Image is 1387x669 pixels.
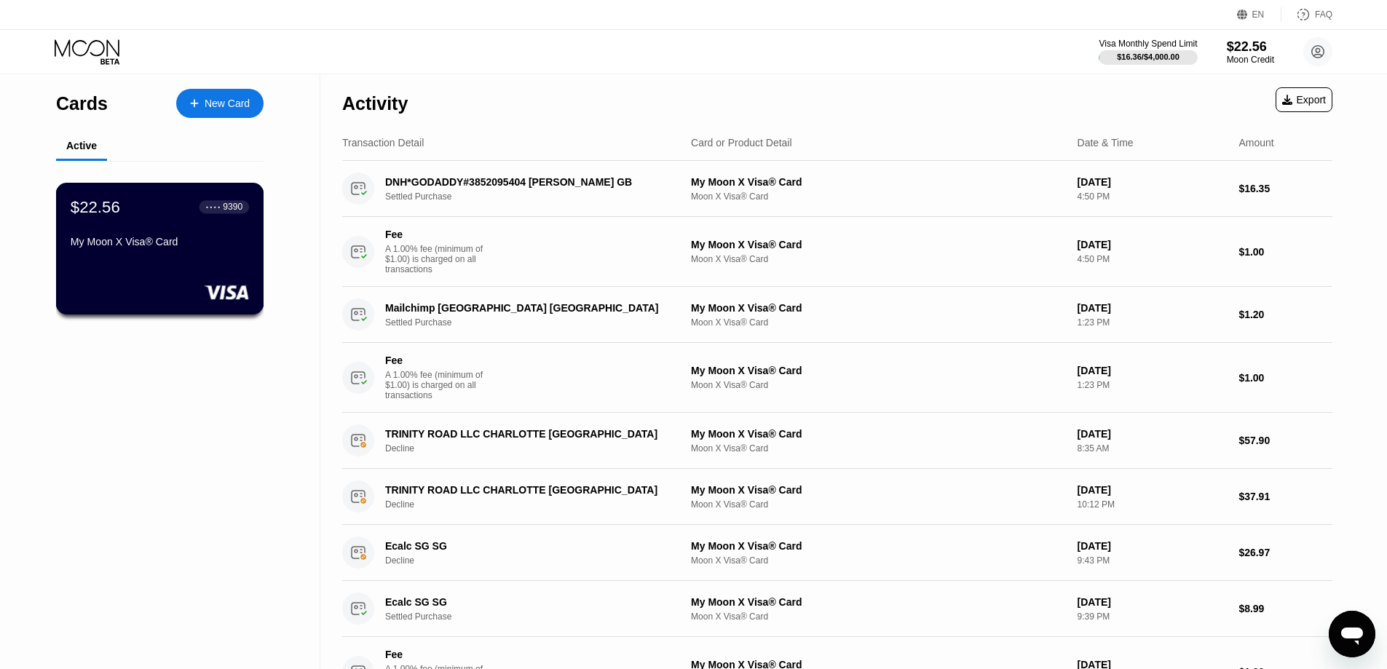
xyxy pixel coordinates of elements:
div: Settled Purchase [385,191,689,202]
div: [DATE] [1078,176,1228,188]
div: Fee [385,229,487,240]
div: My Moon X Visa® Card [691,540,1066,552]
div: My Moon X Visa® Card [691,428,1066,440]
div: DNH*GODADDY#3852095404 [PERSON_NAME] GB [385,176,668,188]
div: EN [1237,7,1281,22]
div: [DATE] [1078,365,1228,376]
div: $26.97 [1238,547,1332,558]
div: $22.56 [71,197,120,216]
div: Moon X Visa® Card [691,254,1066,264]
div: My Moon X Visa® Card [71,236,249,248]
div: Fee [385,649,487,660]
div: Visa Monthly Spend Limit [1099,39,1197,49]
div: Active [66,140,97,151]
div: My Moon X Visa® Card [691,239,1066,250]
div: [DATE] [1078,239,1228,250]
div: Decline [385,443,689,454]
div: Transaction Detail [342,137,424,149]
div: 10:12 PM [1078,499,1228,510]
div: Activity [342,93,408,114]
div: [DATE] [1078,484,1228,496]
div: Cards [56,93,108,114]
div: $8.99 [1238,603,1332,614]
div: FeeA 1.00% fee (minimum of $1.00) is charged on all transactionsMy Moon X Visa® CardMoon X Visa® ... [342,343,1332,413]
div: A 1.00% fee (minimum of $1.00) is charged on all transactions [385,370,494,400]
div: Fee [385,355,487,366]
div: New Card [205,98,250,110]
div: Ecalc SG SG [385,540,668,552]
div: Moon Credit [1227,55,1274,65]
div: EN [1252,9,1265,20]
div: Export [1276,87,1332,112]
div: $22.56● ● ● ●9390My Moon X Visa® Card [57,183,263,314]
div: Settled Purchase [385,317,689,328]
div: 1:23 PM [1078,380,1228,390]
div: TRINITY ROAD LLC CHARLOTTE [GEOGRAPHIC_DATA] [385,484,668,496]
div: TRINITY ROAD LLC CHARLOTTE [GEOGRAPHIC_DATA] [385,428,668,440]
div: Date & Time [1078,137,1134,149]
div: [DATE] [1078,596,1228,608]
div: Ecalc SG SGSettled PurchaseMy Moon X Visa® CardMoon X Visa® Card[DATE]9:39 PM$8.99 [342,581,1332,637]
div: Card or Product Detail [691,137,792,149]
div: $37.91 [1238,491,1332,502]
div: $16.35 [1238,183,1332,194]
div: [DATE] [1078,428,1228,440]
div: TRINITY ROAD LLC CHARLOTTE [GEOGRAPHIC_DATA]DeclineMy Moon X Visa® CardMoon X Visa® Card[DATE]8:3... [342,413,1332,469]
div: My Moon X Visa® Card [691,365,1066,376]
div: Moon X Visa® Card [691,380,1066,390]
div: 4:50 PM [1078,191,1228,202]
div: Moon X Visa® Card [691,443,1066,454]
div: Mailchimp [GEOGRAPHIC_DATA] [GEOGRAPHIC_DATA]Settled PurchaseMy Moon X Visa® CardMoon X Visa® Car... [342,287,1332,343]
div: Moon X Visa® Card [691,499,1066,510]
div: $1.00 [1238,246,1332,258]
div: $22.56 [1227,39,1274,55]
div: Mailchimp [GEOGRAPHIC_DATA] [GEOGRAPHIC_DATA] [385,302,668,314]
div: $1.00 [1238,372,1332,384]
div: Visa Monthly Spend Limit$16.36/$4,000.00 [1099,39,1197,65]
div: 8:35 AM [1078,443,1228,454]
div: FAQ [1281,7,1332,22]
div: Decline [385,499,689,510]
div: 9:39 PM [1078,611,1228,622]
div: Export [1282,94,1326,106]
div: $16.36 / $4,000.00 [1117,52,1179,61]
div: ● ● ● ● [206,205,221,209]
div: 9:43 PM [1078,555,1228,566]
div: [DATE] [1078,302,1228,314]
div: Moon X Visa® Card [691,191,1066,202]
div: 9390 [223,202,242,212]
div: FAQ [1315,9,1332,20]
div: $1.20 [1238,309,1332,320]
div: 4:50 PM [1078,254,1228,264]
div: Moon X Visa® Card [691,611,1066,622]
div: $22.56Moon Credit [1227,39,1274,65]
div: FeeA 1.00% fee (minimum of $1.00) is charged on all transactionsMy Moon X Visa® CardMoon X Visa® ... [342,217,1332,287]
div: Amount [1238,137,1273,149]
div: Moon X Visa® Card [691,555,1066,566]
div: My Moon X Visa® Card [691,484,1066,496]
div: My Moon X Visa® Card [691,596,1066,608]
div: New Card [176,89,264,118]
div: A 1.00% fee (minimum of $1.00) is charged on all transactions [385,244,494,274]
div: My Moon X Visa® Card [691,176,1066,188]
div: $57.90 [1238,435,1332,446]
div: Decline [385,555,689,566]
div: Ecalc SG SGDeclineMy Moon X Visa® CardMoon X Visa® Card[DATE]9:43 PM$26.97 [342,525,1332,581]
div: 1:23 PM [1078,317,1228,328]
div: Ecalc SG SG [385,596,668,608]
div: Moon X Visa® Card [691,317,1066,328]
div: DNH*GODADDY#3852095404 [PERSON_NAME] GBSettled PurchaseMy Moon X Visa® CardMoon X Visa® Card[DATE... [342,161,1332,217]
div: TRINITY ROAD LLC CHARLOTTE [GEOGRAPHIC_DATA]DeclineMy Moon X Visa® CardMoon X Visa® Card[DATE]10:... [342,469,1332,525]
iframe: Button to launch messaging window [1329,611,1375,657]
div: Settled Purchase [385,611,689,622]
div: [DATE] [1078,540,1228,552]
div: My Moon X Visa® Card [691,302,1066,314]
